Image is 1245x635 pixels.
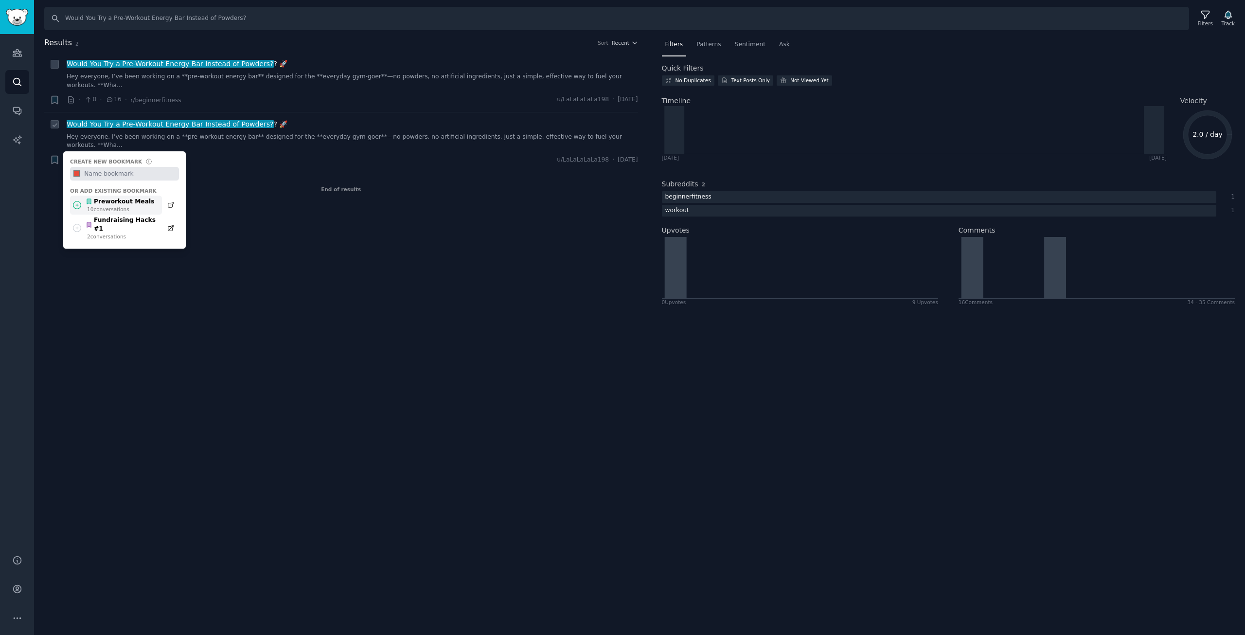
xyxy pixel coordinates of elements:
[1188,299,1235,306] div: 34 - 35 Comments
[779,40,790,49] span: Ask
[86,216,157,233] div: Fundraising Hacks #1
[696,40,721,49] span: Patterns
[44,7,1189,30] input: Search Keyword
[67,59,287,69] a: Would You Try a Pre-Workout Energy Bar Instead of Powders?? 🚀
[735,40,765,49] span: Sentiment
[1227,206,1235,215] div: 1
[790,77,829,84] div: Not Viewed Yet
[662,299,686,306] div: 0 Upvote s
[67,119,287,129] span: ? 🚀
[125,95,127,105] span: ·
[87,206,154,213] div: 10 conversation s
[75,41,79,47] span: 2
[959,299,993,306] div: 16 Comment s
[1222,20,1235,27] div: Track
[67,59,287,69] span: ? 🚀
[1180,96,1207,106] span: Velocity
[618,156,638,164] span: [DATE]
[6,9,28,26] img: GummySearch logo
[1218,8,1238,29] button: Track
[67,119,287,129] a: Would You Try a Pre-Workout Energy Bar Instead of Powders?? 🚀
[70,187,179,194] div: Or add existing bookmark
[100,95,102,105] span: ·
[86,198,155,206] div: Preworkout Meals
[662,179,698,189] h2: Subreddits
[557,95,609,104] span: u/LaLaLaLaLa198
[731,77,770,84] div: Text Posts Only
[87,233,157,240] div: 2 conversation s
[66,120,274,128] span: Would You Try a Pre-Workout Energy Bar Instead of Powders?
[66,60,274,68] span: Would You Try a Pre-Workout Energy Bar Instead of Powders?
[70,158,142,165] div: Create new bookmark
[612,95,614,104] span: ·
[662,205,693,217] div: workout
[662,96,691,106] span: Timeline
[676,77,711,84] div: No Duplicates
[662,191,715,203] div: beginnerfitness
[1198,20,1213,27] div: Filters
[79,95,81,105] span: ·
[618,95,638,104] span: [DATE]
[1192,130,1223,138] text: 2.0 / day
[662,63,704,73] h2: Quick Filters
[44,37,72,49] span: Results
[912,299,938,306] div: 9 Upvotes
[44,172,638,206] div: End of results
[612,156,614,164] span: ·
[665,40,683,49] span: Filters
[67,133,638,150] a: Hey everyone, I’ve been working on a **pre-workout energy bar** designed for the **everyday gym-g...
[67,73,638,90] a: Hey everyone, I’ve been working on a **pre-workout energy bar** designed for the **everyday gym-g...
[612,39,629,46] span: Recent
[83,167,179,181] input: Name bookmark
[612,39,638,46] button: Recent
[662,154,679,161] div: [DATE]
[598,39,608,46] div: Sort
[106,95,122,104] span: 16
[702,181,705,187] span: 2
[662,225,690,236] h2: Upvotes
[959,225,996,236] h2: Comments
[84,95,96,104] span: 0
[130,97,181,104] span: r/beginnerfitness
[1149,154,1167,161] div: [DATE]
[1227,193,1235,201] div: 1
[557,156,609,164] span: u/LaLaLaLaLa198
